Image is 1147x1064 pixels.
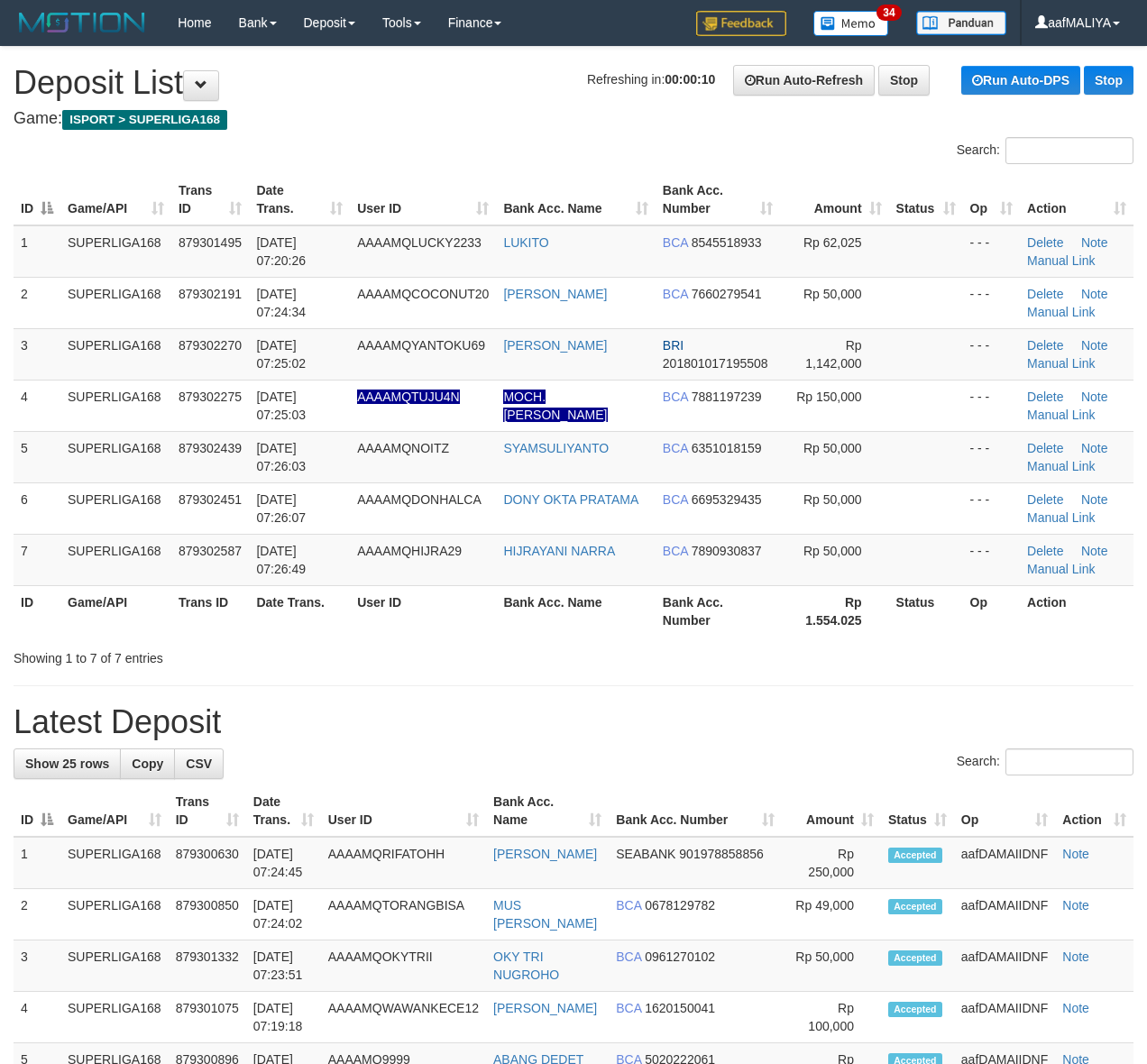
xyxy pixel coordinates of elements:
span: 879302439 [179,441,242,455]
a: Run Auto-DPS [961,66,1080,95]
a: Note [1081,544,1108,558]
td: - - - [963,482,1021,534]
input: Search: [1005,748,1133,775]
span: Copy 6695329435 to clipboard [692,492,762,507]
td: AAAAMQOKYTRII [321,940,486,992]
input: Search: [1005,137,1133,164]
img: panduan.png [916,11,1006,35]
span: BRI [663,338,684,353]
td: [DATE] 07:24:45 [246,837,321,889]
a: Manual Link [1027,459,1096,473]
th: Date Trans.: activate to sort column ascending [246,785,321,837]
td: 1 [14,225,60,278]
a: Note [1062,1001,1089,1015]
th: ID: activate to sort column descending [14,174,60,225]
td: aafDAMAIIDNF [954,837,1055,889]
th: User ID: activate to sort column ascending [350,174,496,225]
a: Note [1062,949,1089,964]
a: Note [1081,390,1108,404]
span: Show 25 rows [25,757,109,771]
span: BCA [616,1001,641,1015]
td: SUPERLIGA168 [60,431,171,482]
label: Search: [957,137,1133,164]
a: Stop [1084,66,1133,95]
label: Search: [957,748,1133,775]
span: Copy [132,757,163,771]
td: - - - [963,277,1021,328]
td: [DATE] 07:19:18 [246,992,321,1043]
a: [PERSON_NAME] [503,287,607,301]
span: Rp 50,000 [803,441,862,455]
th: Amount: activate to sort column ascending [782,785,881,837]
span: 879302451 [179,492,242,507]
h4: Game: [14,110,1133,128]
span: Copy 6351018159 to clipboard [692,441,762,455]
a: Delete [1027,338,1063,353]
td: 7 [14,534,60,585]
span: 34 [876,5,901,21]
span: [DATE] 07:26:07 [256,492,306,525]
th: Status [889,585,963,637]
span: [DATE] 07:26:03 [256,441,306,473]
span: Rp 1,142,000 [805,338,861,371]
td: 879300630 [169,837,246,889]
td: SUPERLIGA168 [60,277,171,328]
span: AAAAMQDONHALCA [357,492,482,507]
th: Bank Acc. Name: activate to sort column ascending [496,174,655,225]
td: 4 [14,380,60,431]
td: 4 [14,992,60,1043]
span: [DATE] 07:25:02 [256,338,306,371]
a: Delete [1027,441,1063,455]
th: Game/API: activate to sort column ascending [60,785,169,837]
span: BCA [663,235,688,250]
th: Op [963,585,1021,637]
span: Rp 150,000 [796,390,861,404]
th: User ID: activate to sort column ascending [321,785,486,837]
td: SUPERLIGA168 [60,482,171,534]
td: - - - [963,534,1021,585]
a: Note [1081,287,1108,301]
td: 6 [14,482,60,534]
td: - - - [963,225,1021,278]
span: BCA [663,441,688,455]
td: 2 [14,889,60,940]
span: 879302270 [179,338,242,353]
span: AAAAMQNOITZ [357,441,449,455]
td: - - - [963,431,1021,482]
h1: Latest Deposit [14,704,1133,740]
span: BCA [616,949,641,964]
a: MUS [PERSON_NAME] [493,898,597,931]
th: Trans ID [171,585,250,637]
td: SUPERLIGA168 [60,380,171,431]
td: 2 [14,277,60,328]
span: Accepted [888,1002,942,1017]
span: Copy 1620150041 to clipboard [645,1001,715,1015]
a: Manual Link [1027,253,1096,268]
td: - - - [963,380,1021,431]
h1: Deposit List [14,65,1133,101]
th: Status: activate to sort column ascending [889,174,963,225]
a: Manual Link [1027,305,1096,319]
th: ID: activate to sort column descending [14,785,60,837]
th: Date Trans. [249,585,350,637]
th: Bank Acc. Name: activate to sort column ascending [486,785,609,837]
a: Note [1081,235,1108,250]
td: SUPERLIGA168 [60,992,169,1043]
td: 3 [14,940,60,992]
td: [DATE] 07:24:02 [246,889,321,940]
th: Date Trans.: activate to sort column ascending [249,174,350,225]
span: 879301495 [179,235,242,250]
a: Delete [1027,492,1063,507]
span: Copy 0961270102 to clipboard [645,949,715,964]
a: Note [1062,847,1089,861]
span: BCA [663,390,688,404]
th: ID [14,585,60,637]
span: 879302587 [179,544,242,558]
th: Trans ID: activate to sort column ascending [171,174,250,225]
a: Stop [878,65,930,96]
span: Nama rekening ada tanda titik/strip, harap diedit [357,390,460,404]
span: AAAAMQLUCKY2233 [357,235,482,250]
th: Bank Acc. Number: activate to sort column ascending [609,785,782,837]
td: Rp 100,000 [782,992,881,1043]
td: SUPERLIGA168 [60,534,171,585]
